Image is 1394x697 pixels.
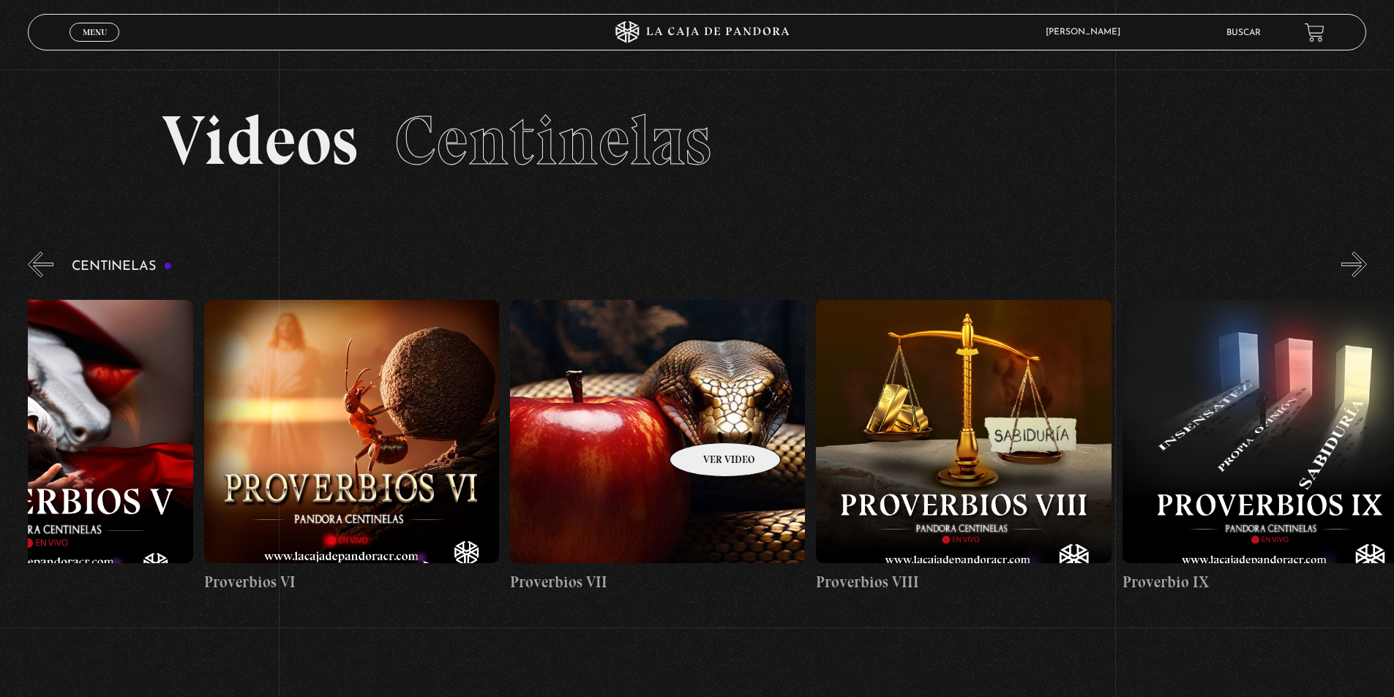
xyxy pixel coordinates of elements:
[83,28,107,37] span: Menu
[510,570,805,594] h4: Proverbios VII
[510,288,805,605] a: Proverbios VII
[1305,23,1324,42] a: View your shopping cart
[28,252,53,277] button: Previous
[394,99,711,182] span: Centinelas
[1226,29,1261,37] a: Buscar
[72,260,172,274] h3: Centinelas
[816,570,1111,594] h4: Proverbios VIII
[204,288,499,605] a: Proverbios VI
[1038,28,1135,37] span: [PERSON_NAME]
[1341,252,1367,277] button: Next
[204,570,499,594] h4: Proverbios VI
[816,288,1111,605] a: Proverbios VIII
[78,40,112,50] span: Cerrar
[162,106,1232,176] h2: Videos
